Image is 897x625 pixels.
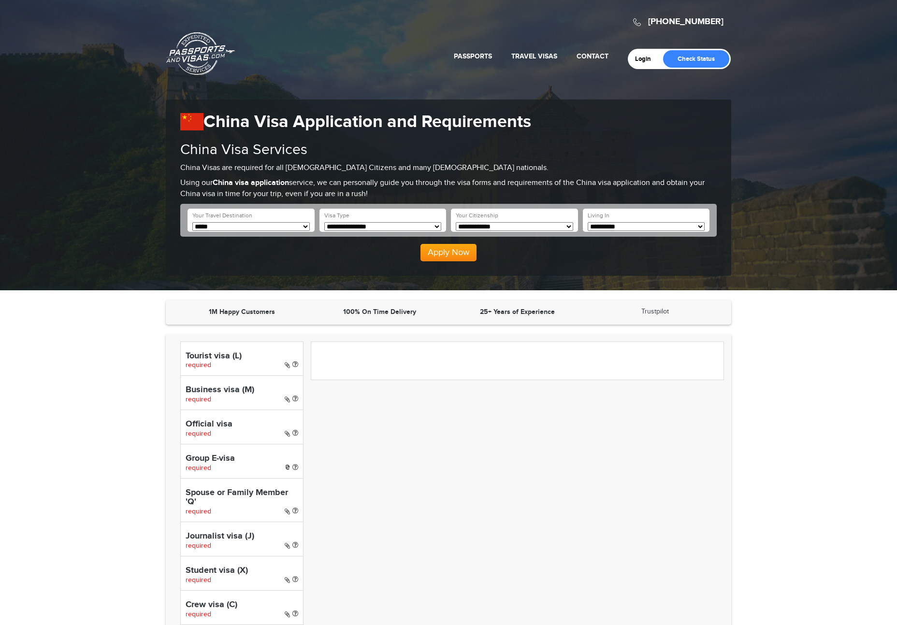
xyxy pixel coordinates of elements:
i: Paper Visa [285,362,290,369]
h2: China Visa Services [180,142,717,158]
i: Paper Visa [285,611,290,618]
a: Passports & [DOMAIN_NAME] [166,32,235,75]
h4: Journalist visa (J) [186,532,298,541]
span: required [186,508,211,515]
i: Paper Visa [285,396,290,403]
p: China Visas are required for all [DEMOGRAPHIC_DATA] Citizens and many [DEMOGRAPHIC_DATA] nationals. [180,163,717,174]
i: Paper Visa [285,577,290,583]
label: Visa Type [324,212,349,220]
a: Trustpilot [641,308,669,315]
label: Living In [588,212,609,220]
h4: Official visa [186,420,298,429]
h4: Business visa (M) [186,385,298,395]
label: Your Citizenship [456,212,498,220]
h4: Student visa (X) [186,566,298,576]
h4: Crew visa (C) [186,600,298,610]
strong: 25+ Years of Experience [480,308,555,316]
a: Login [635,55,658,63]
strong: 100% On Time Delivery [343,308,416,316]
span: required [186,611,211,618]
span: required [186,361,211,369]
i: Paper Visa [285,430,290,437]
span: required [186,464,211,472]
a: Passports [454,52,492,60]
i: Paper Visa [285,542,290,549]
h4: Tourist visa (L) [186,352,298,361]
label: Your Travel Destination [192,212,252,220]
a: Contact [577,52,608,60]
p: Using our service, we can personally guide you through the visa forms and requirements of the Chi... [180,178,717,200]
span: required [186,576,211,584]
i: e-Visa [285,465,290,469]
strong: 1M Happy Customers [209,308,275,316]
h1: China Visa Application and Requirements [180,112,717,132]
h4: Group E-visa [186,454,298,464]
a: Check Status [663,50,729,68]
a: [PHONE_NUMBER] [648,16,723,27]
span: required [186,396,211,403]
span: required [186,542,211,550]
span: required [186,430,211,438]
a: Travel Visas [511,52,557,60]
i: Paper Visa [285,508,290,515]
strong: China visa application [213,178,289,187]
h4: Spouse or Family Member 'Q' [186,488,298,508]
button: Apply Now [420,244,477,261]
